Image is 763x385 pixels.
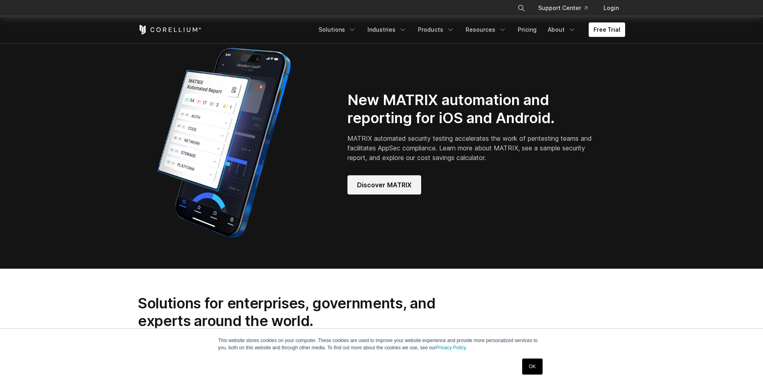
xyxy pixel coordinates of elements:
[138,294,457,330] h2: Solutions for enterprises, governments, and experts around the world.
[436,345,467,351] a: Privacy Policy.
[513,22,541,37] a: Pricing
[347,134,595,162] p: MATRIX automated security testing accelerates the work of pentesting teams and facilitates AppSec...
[138,43,310,243] img: Corellium_MATRIX_Hero_1_1x
[347,175,421,195] a: Discover MATRIX
[347,91,595,127] h2: New MATRIX automation and reporting for iOS and Android.
[461,22,511,37] a: Resources
[514,1,529,15] button: Search
[589,22,625,37] a: Free Trial
[138,25,202,34] a: Corellium Home
[413,22,459,37] a: Products
[597,1,625,15] a: Login
[218,337,545,351] p: This website stores cookies on your computer. These cookies are used to improve your website expe...
[363,22,412,37] a: Industries
[522,359,543,375] a: OK
[314,22,361,37] a: Solutions
[532,1,594,15] a: Support Center
[314,22,625,37] div: Navigation Menu
[543,22,581,37] a: About
[357,180,412,190] span: Discover MATRIX
[508,1,625,15] div: Navigation Menu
